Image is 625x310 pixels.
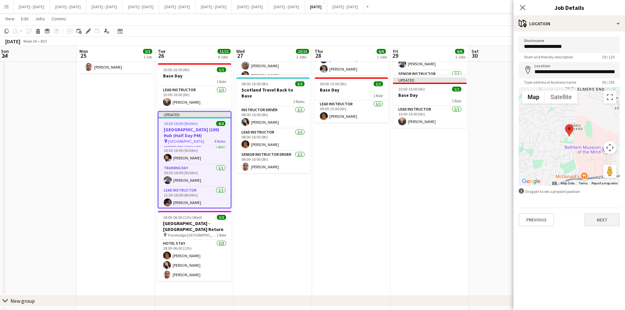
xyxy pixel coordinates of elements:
span: Sun [1,48,9,54]
button: [DATE] [305,0,327,13]
h3: Scotland Travel Back to Base [236,87,310,99]
span: 1 Role [217,79,226,84]
div: 2 Jobs [377,54,387,59]
span: 1/1 [452,87,461,92]
app-job-card: Updated10:00-16:00 (6h)1/1Base Day1 RoleLead Instructor1/110:00-16:00 (6h)[PERSON_NAME] [393,77,467,128]
app-card-role: Instructor Driver1/108:00-16:00 (8h)[PERSON_NAME] [236,106,310,129]
button: Drag Pegman onto the map to open Street View [603,165,616,178]
button: [DATE] - [DATE] [268,0,305,13]
span: Short and friendly description [519,54,578,59]
span: 1 Role [217,233,226,238]
span: 09:00-15:00 (6h) [320,81,346,86]
span: 08:00-16:00 (8h) [241,81,268,86]
a: Jobs [32,14,48,23]
div: Location [513,16,625,31]
h3: [GEOGRAPHIC_DATA] (100) Hub (Half Day PM) [158,127,231,138]
span: 10:00-16:00 (6h) [163,67,190,72]
span: 11/11 [218,49,231,54]
div: 10:00-16:00 (6h)1/1Base Day1 RoleLead Instructor1/110:00-16:00 (6h)[PERSON_NAME] [158,63,231,109]
span: 50 / 255 [597,80,620,85]
span: 13/13 [296,49,309,54]
span: Jobs [35,16,45,22]
app-job-card: Updated10:30-16:00 (5h30m)4/4[GEOGRAPHIC_DATA] (100) Hub (Half Day PM) [GEOGRAPHIC_DATA]4 RolesDr... [158,111,231,208]
app-card-role: Lead Instructor1/111:30-16:00 (4h30m)[PERSON_NAME] [158,187,231,209]
app-card-role: Lead Instructor1/110:00-16:00 (6h)[PERSON_NAME] [158,86,231,109]
span: 19 / 120 [597,54,620,59]
app-card-role: Lead Instructor1/110:00-16:00 (6h)[PERSON_NAME] [393,106,467,128]
span: Week 34 [22,39,38,44]
span: 4/4 [216,121,225,126]
div: Drag pin to set a pinpoint position [519,188,620,195]
button: [DATE] - [DATE] [327,0,364,13]
span: Fri [393,48,398,54]
button: Next [584,213,620,226]
app-card-role: Senior Instructor1/1 [393,70,467,93]
div: 4 Jobs [218,54,230,59]
div: New group [10,298,35,304]
app-card-role: Senior Instructor1/110:30-16:00 (5h30m)[PERSON_NAME] [158,142,231,164]
span: 3/3 [143,49,152,54]
span: 3/3 [217,215,226,220]
span: Thu [315,48,323,54]
a: View [3,14,17,23]
span: 3 Roles [293,99,304,104]
span: View [5,16,14,22]
div: [DATE] [5,38,20,45]
h3: Base Day [158,73,231,79]
span: 6/6 [455,49,464,54]
span: 4 Roles [214,139,225,144]
span: 29 [392,52,398,59]
span: Wed [236,48,245,54]
button: Keyboard shortcuts [552,181,557,186]
h3: [GEOGRAPHIC_DATA] - [GEOGRAPHIC_DATA] Return [158,220,231,232]
span: 6/6 [377,49,386,54]
span: Type address or business name [519,80,581,85]
button: Toggle fullscreen view [603,91,616,104]
button: [DATE] - [DATE] [196,0,232,13]
span: [GEOGRAPHIC_DATA] [168,139,204,144]
button: Map camera controls [603,141,616,154]
span: Comms [52,16,66,22]
div: 2 Jobs [296,54,309,59]
button: [DATE] - [DATE] [159,0,196,13]
h3: Base Day [315,87,388,93]
button: Show satellite imagery [545,91,577,104]
a: Terms (opens in new tab) [578,181,588,185]
span: 27 [235,52,245,59]
button: [DATE] - [DATE] [232,0,268,13]
h3: Base Day [393,92,467,98]
span: 10:30-16:00 (5h30m) [164,121,198,126]
h3: Job Details [513,3,625,12]
a: Report a map error [592,181,618,185]
a: Edit [18,14,31,23]
div: 1 Job [143,54,152,59]
div: Updated [158,112,231,117]
button: Show street map [522,91,545,104]
div: 2 Jobs [455,54,466,59]
button: [DATE] - [DATE] [123,0,159,13]
div: 18:00-06:00 (12h) (Wed)3/3[GEOGRAPHIC_DATA] - [GEOGRAPHIC_DATA] Return Travelodge [GEOGRAPHIC_DAT... [158,211,231,281]
span: Tue [158,48,165,54]
button: [DATE] - [DATE] [86,0,123,13]
button: Previous [519,213,554,226]
button: [DATE] - [DATE] [13,0,50,13]
span: 1/1 [374,81,383,86]
div: BST [41,39,47,44]
app-card-role: Senior Instructor Driver1/108:00-16:00 (8h)[PERSON_NAME] [236,151,310,173]
button: [DATE] - [DATE] [50,0,86,13]
app-card-role: Lead Instructor1/109:00-15:00 (6h)[PERSON_NAME] [315,100,388,123]
app-job-card: 08:00-16:00 (8h)3/3Scotland Travel Back to Base3 RolesInstructor Driver1/108:00-16:00 (8h)[PERSON... [236,77,310,173]
div: Updated [393,77,467,83]
span: Travelodge [GEOGRAPHIC_DATA] [167,233,217,238]
span: 3/3 [295,81,304,86]
span: 1 Role [373,93,383,98]
app-card-role: Hotel Stay3/318:00-06:00 (12h)[PERSON_NAME][PERSON_NAME][PERSON_NAME] [158,240,231,281]
div: 09:00-15:00 (6h)1/1Base Day1 RoleLead Instructor1/109:00-15:00 (6h)[PERSON_NAME] [315,77,388,123]
app-card-role: Senior Instructor Driver1/108:00-16:00 (8h)[PERSON_NAME] [79,51,153,73]
span: 30 [470,52,479,59]
button: Map Data [561,181,574,186]
span: 25 [78,52,88,59]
